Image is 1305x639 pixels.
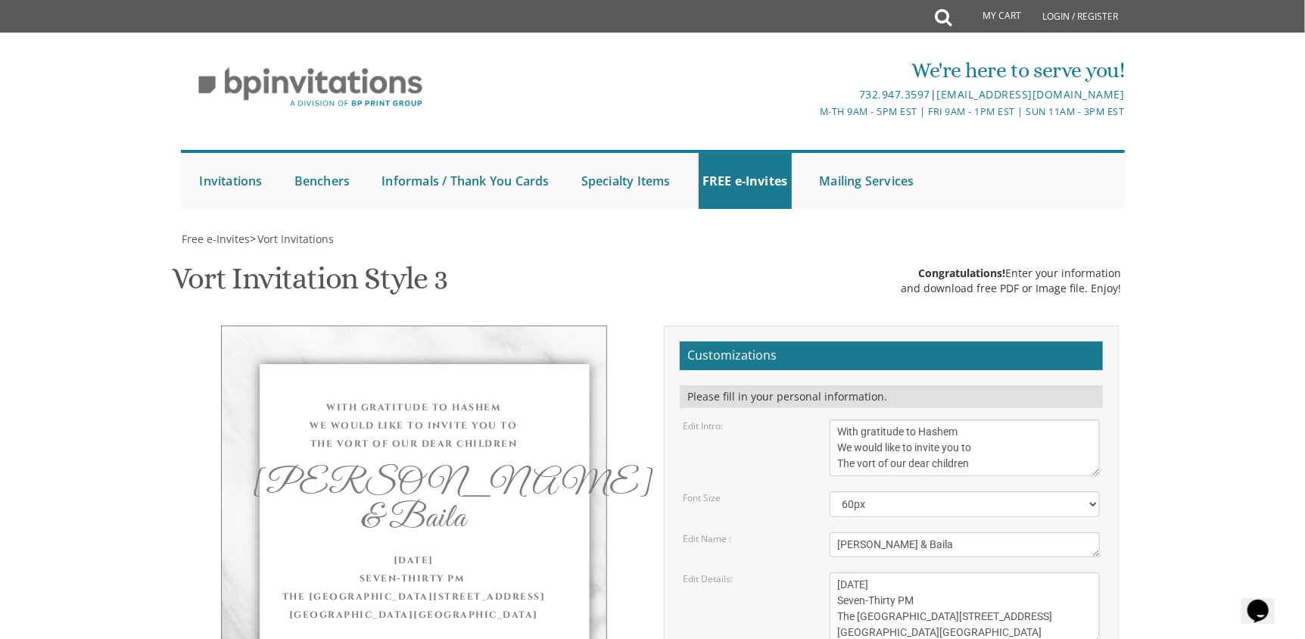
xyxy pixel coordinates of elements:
[683,419,723,432] label: Edit Intro:
[680,341,1103,370] h2: Customizations
[252,551,576,624] div: [DATE] Seven-Thirty PM The [GEOGRAPHIC_DATA][STREET_ADDRESS][GEOGRAPHIC_DATA][GEOGRAPHIC_DATA]
[181,56,441,119] img: BP Invitation Loft
[859,87,930,101] a: 732.947.3597
[496,55,1124,86] div: We're here to serve you!
[496,104,1124,120] div: M-Th 9am - 5pm EST | Fri 9am - 1pm EST | Sun 11am - 3pm EST
[251,232,335,246] span: >
[919,266,1006,280] span: Congratulations!
[378,153,553,209] a: Informals / Thank You Cards
[683,572,733,585] label: Edit Details:
[181,232,251,246] a: Free e-Invites
[830,419,1101,476] textarea: With gratitude to Hashem We would like to invite you to The vort of our dear children
[258,232,335,246] span: Vort Invitations
[578,153,674,209] a: Specialty Items
[182,232,251,246] span: Free e-Invites
[830,532,1101,557] textarea: [PERSON_NAME] & Baila
[252,398,576,453] div: With gratitude to Hashem We would like to invite you to The vort of our dear children
[683,532,731,545] label: Edit Name :
[172,262,447,307] h1: Vort Invitation Style 3
[252,468,576,536] div: [PERSON_NAME] & Baila
[816,153,918,209] a: Mailing Services
[1241,578,1290,624] iframe: chat widget
[291,153,354,209] a: Benchers
[196,153,266,209] a: Invitations
[680,385,1103,408] div: Please fill in your personal information.
[902,281,1122,296] div: and download free PDF or Image file. Enjoy!
[683,491,721,504] label: Font Size
[902,266,1122,281] div: Enter your information
[950,2,1032,32] a: My Cart
[257,232,335,246] a: Vort Invitations
[699,153,792,209] a: FREE e-Invites
[936,87,1124,101] a: [EMAIL_ADDRESS][DOMAIN_NAME]
[496,86,1124,104] div: |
